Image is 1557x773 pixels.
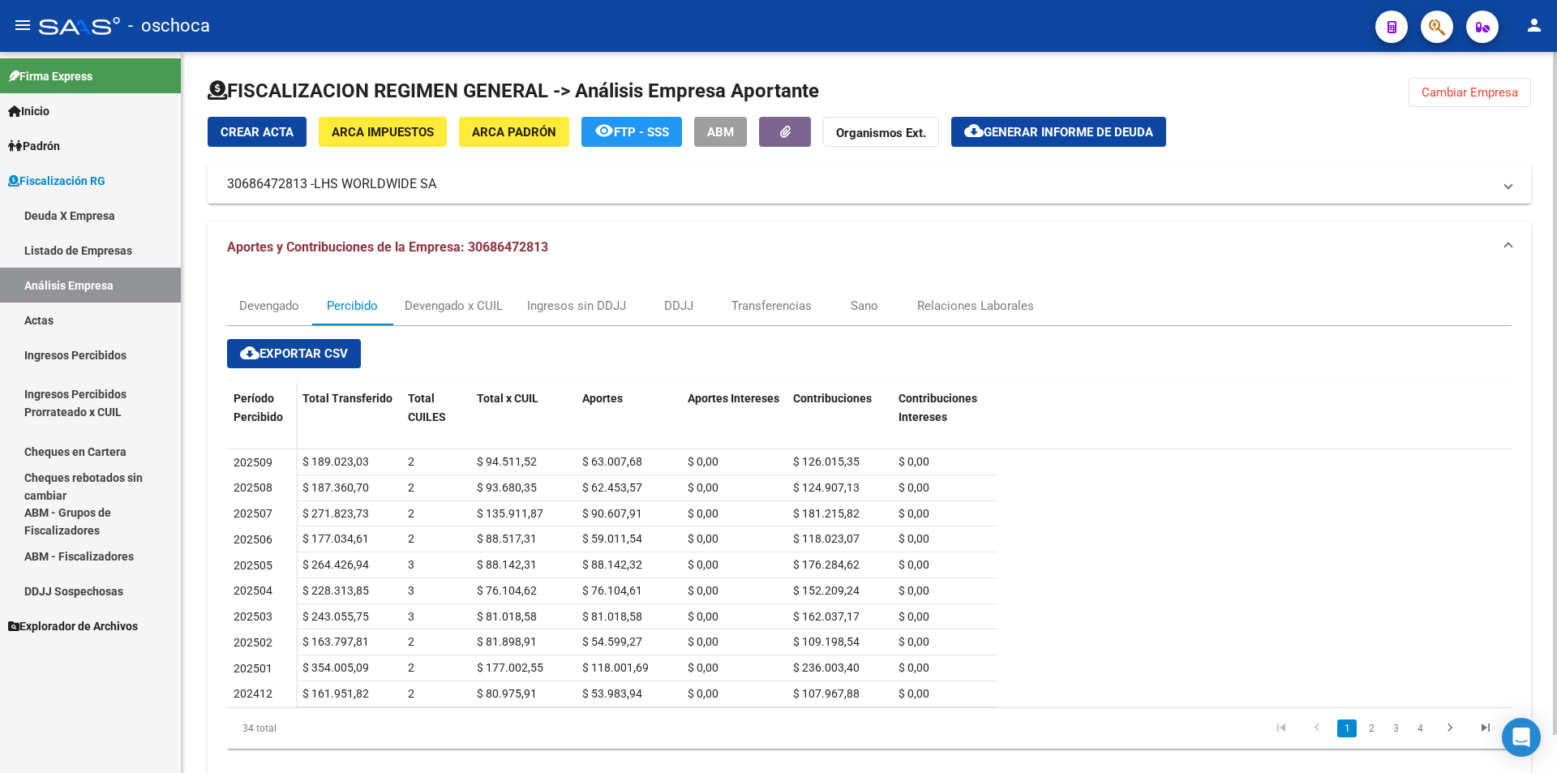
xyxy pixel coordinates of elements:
div: Devengado x CUIL [405,297,503,315]
span: $ 163.797,81 [302,635,369,648]
button: Generar informe de deuda [951,117,1166,147]
span: $ 0,00 [899,481,929,494]
span: $ 54.599,27 [582,635,642,648]
span: ARCA Impuestos [332,125,434,140]
datatable-header-cell: Total x CUIL [470,381,576,449]
span: $ 161.951,82 [302,687,369,700]
span: $ 0,00 [899,455,929,468]
span: $ 176.284,62 [793,558,860,571]
span: $ 0,00 [899,635,929,648]
button: Cambiar Empresa [1409,78,1531,107]
span: Aportes y Contribuciones de la Empresa: 30686472813 [227,239,548,255]
span: $ 76.104,62 [477,584,537,597]
mat-icon: cloud_download [240,343,259,363]
span: 202503 [234,610,272,623]
span: $ 93.680,35 [477,481,537,494]
span: 3 [408,610,414,623]
span: Contribuciones Intereses [899,392,977,423]
span: $ 88.142,31 [477,558,537,571]
span: $ 107.967,88 [793,687,860,700]
span: Cambiar Empresa [1422,85,1518,100]
span: $ 177.034,61 [302,532,369,545]
a: 1 [1337,719,1357,737]
span: $ 118.023,07 [793,532,860,545]
span: $ 236.003,40 [793,661,860,674]
span: $ 118.001,69 [582,661,649,674]
span: $ 59.011,54 [582,532,642,545]
span: $ 0,00 [688,687,718,700]
div: Transferencias [731,297,812,315]
span: $ 177.002,55 [477,661,543,674]
datatable-header-cell: Aportes [576,381,681,449]
span: $ 126.015,35 [793,455,860,468]
span: $ 94.511,52 [477,455,537,468]
a: go to previous page [1302,719,1332,737]
mat-icon: cloud_download [964,121,984,140]
button: Organismos Ext. [823,117,939,147]
span: 3 [408,584,414,597]
span: 202508 [234,481,272,494]
span: Total Transferido [302,392,392,405]
span: - oschoca [128,8,210,44]
span: $ 0,00 [899,558,929,571]
span: $ 88.142,32 [582,558,642,571]
span: $ 264.426,94 [302,558,369,571]
span: 202505 [234,559,272,572]
span: $ 124.907,13 [793,481,860,494]
span: 2 [408,661,414,674]
span: 202504 [234,584,272,597]
span: Período Percibido [234,392,283,423]
mat-panel-title: 30686472813 - [227,175,1492,193]
button: FTP - SSS [581,117,682,147]
button: ABM [694,117,747,147]
datatable-header-cell: Total Transferido [296,381,401,449]
span: $ 0,00 [899,532,929,545]
span: Total x CUIL [477,392,538,405]
span: $ 88.517,31 [477,532,537,545]
datatable-header-cell: Total CUILES [401,381,470,449]
mat-icon: person [1525,15,1544,35]
div: Sano [851,297,878,315]
span: $ 0,00 [688,558,718,571]
span: Firma Express [8,67,92,85]
button: Exportar CSV [227,339,361,368]
span: $ 76.104,61 [582,584,642,597]
span: Crear Acta [221,125,294,140]
span: $ 0,00 [899,661,929,674]
a: 3 [1386,719,1405,737]
mat-expansion-panel-header: Aportes y Contribuciones de la Empresa: 30686472813 [208,221,1531,273]
span: $ 152.209,24 [793,584,860,597]
div: Open Intercom Messenger [1502,718,1541,757]
span: $ 81.898,91 [477,635,537,648]
span: FTP - SSS [614,125,669,140]
button: Crear Acta [208,117,307,147]
a: go to last page [1470,719,1501,737]
span: $ 0,00 [688,610,718,623]
span: 202501 [234,662,272,675]
span: Fiscalización RG [8,172,105,190]
li: page 3 [1383,715,1408,742]
button: ARCA Padrón [459,117,569,147]
span: $ 0,00 [688,532,718,545]
span: Exportar CSV [240,346,348,361]
li: page 2 [1359,715,1383,742]
a: go to next page [1435,719,1465,737]
span: 202509 [234,456,272,469]
span: Total CUILES [408,392,446,423]
mat-icon: menu [13,15,32,35]
span: $ 81.018,58 [582,610,642,623]
mat-icon: remove_red_eye [594,121,614,140]
span: $ 81.018,58 [477,610,537,623]
div: DDJJ [664,297,693,315]
span: 2 [408,635,414,648]
span: 202502 [234,636,272,649]
span: 2 [408,687,414,700]
span: $ 109.198,54 [793,635,860,648]
span: Aportes [582,392,623,405]
span: $ 0,00 [688,584,718,597]
span: Inicio [8,102,49,120]
div: Devengado [239,297,299,315]
strong: Organismos Ext. [836,126,926,140]
span: $ 181.215,82 [793,507,860,520]
mat-expansion-panel-header: 30686472813 -LHS WORLDWIDE SA [208,165,1531,204]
